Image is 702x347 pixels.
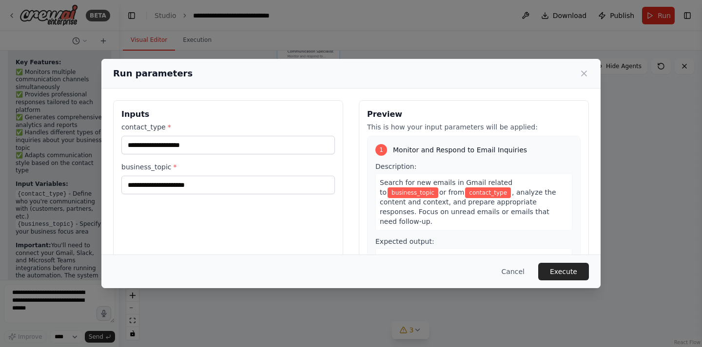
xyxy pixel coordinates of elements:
span: A detailed report of found emails with analyzed content, priority level, and draft responses for ... [380,254,556,300]
span: Monitor and Respond to Email Inquiries [393,145,527,155]
span: Variable: contact_type [465,187,511,198]
button: Execute [538,263,589,280]
label: business_topic [121,162,335,172]
div: 1 [375,144,387,156]
span: or from [439,188,464,196]
span: Expected output: [375,237,434,245]
span: Variable: business_topic [388,187,438,198]
button: Cancel [494,263,532,280]
h3: Inputs [121,109,335,120]
p: This is how your input parameters will be applied: [367,122,581,132]
label: contact_type [121,122,335,132]
span: Search for new emails in Gmail related to [380,179,512,196]
h2: Run parameters [113,67,193,80]
span: Description: [375,163,416,170]
h3: Preview [367,109,581,120]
